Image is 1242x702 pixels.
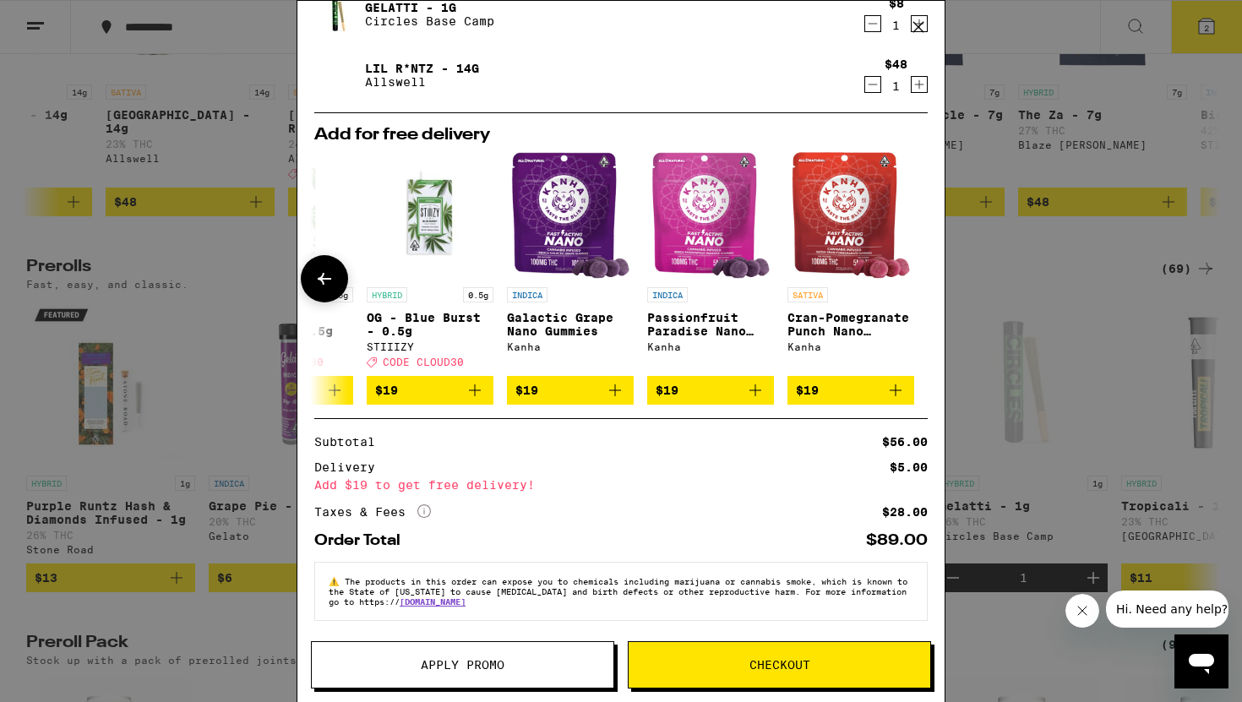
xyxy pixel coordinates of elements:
[365,14,494,28] p: Circles Base Camp
[367,376,493,405] button: Add to bag
[507,376,634,405] button: Add to bag
[882,506,928,518] div: $28.00
[656,384,678,397] span: $19
[314,436,387,448] div: Subtotal
[647,311,774,338] p: Passionfruit Paradise Nano Gummies
[365,62,479,75] a: Lil R*ntz - 14g
[463,287,493,302] p: 0.5g
[864,15,881,32] button: Decrement
[329,576,907,607] span: The products in this order can expose you to chemicals including marijuana or cannabis smoke, whi...
[314,52,362,99] img: Lil R*ntz - 14g
[890,461,928,473] div: $5.00
[1174,634,1228,688] iframe: Button to launch messaging window
[400,596,466,607] a: [DOMAIN_NAME]
[511,152,629,279] img: Kanha - Galactic Grape Nano Gummies
[507,341,634,352] div: Kanha
[1065,594,1099,628] iframe: Close message
[314,533,412,548] div: Order Total
[864,76,881,93] button: Decrement
[421,659,504,671] span: Apply Promo
[787,311,914,338] p: Cran-Pomegranate Punch Nano Gummies
[311,641,614,688] button: Apply Promo
[367,311,493,338] p: OG - Blue Burst - 0.5g
[365,75,479,89] p: Allswell
[787,287,828,302] p: SATIVA
[787,341,914,352] div: Kanha
[507,287,547,302] p: INDICA
[911,76,928,93] button: Increment
[882,436,928,448] div: $56.00
[1106,590,1228,628] iframe: Message from company
[792,152,910,279] img: Kanha - Cran-Pomegranate Punch Nano Gummies
[365,1,494,14] a: Gelatti - 1g
[314,479,928,491] div: Add $19 to get free delivery!
[647,287,688,302] p: INDICA
[628,641,931,688] button: Checkout
[647,152,774,376] a: Open page for Passionfruit Paradise Nano Gummies from Kanha
[787,152,914,376] a: Open page for Cran-Pomegranate Punch Nano Gummies from Kanha
[383,356,464,367] span: CODE CLOUD30
[367,287,407,302] p: HYBRID
[314,504,431,520] div: Taxes & Fees
[885,57,907,71] div: $48
[885,79,907,93] div: 1
[507,311,634,338] p: Galactic Grape Nano Gummies
[367,341,493,352] div: STIIIZY
[375,384,398,397] span: $19
[651,152,770,279] img: Kanha - Passionfruit Paradise Nano Gummies
[367,152,493,279] img: STIIIZY - OG - Blue Burst - 0.5g
[866,533,928,548] div: $89.00
[796,384,819,397] span: $19
[787,376,914,405] button: Add to bag
[367,152,493,376] a: Open page for OG - Blue Burst - 0.5g from STIIIZY
[647,376,774,405] button: Add to bag
[314,127,928,144] h2: Add for free delivery
[507,152,634,376] a: Open page for Galactic Grape Nano Gummies from Kanha
[889,19,904,32] div: 1
[314,461,387,473] div: Delivery
[647,341,774,352] div: Kanha
[749,659,810,671] span: Checkout
[515,384,538,397] span: $19
[329,576,345,586] span: ⚠️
